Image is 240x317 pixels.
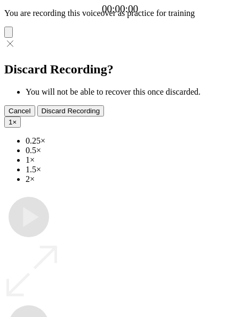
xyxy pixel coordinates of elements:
h2: Discard Recording? [4,62,236,77]
button: Cancel [4,105,35,116]
li: 0.5× [26,146,236,155]
button: Discard Recording [37,105,105,116]
li: 1.5× [26,165,236,174]
a: 00:00:00 [102,3,138,15]
span: 1 [9,118,12,126]
li: You will not be able to recover this once discarded. [26,87,236,97]
p: You are recording this voiceover as practice for training [4,9,236,18]
li: 0.25× [26,136,236,146]
li: 1× [26,155,236,165]
button: 1× [4,116,21,128]
li: 2× [26,174,236,184]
